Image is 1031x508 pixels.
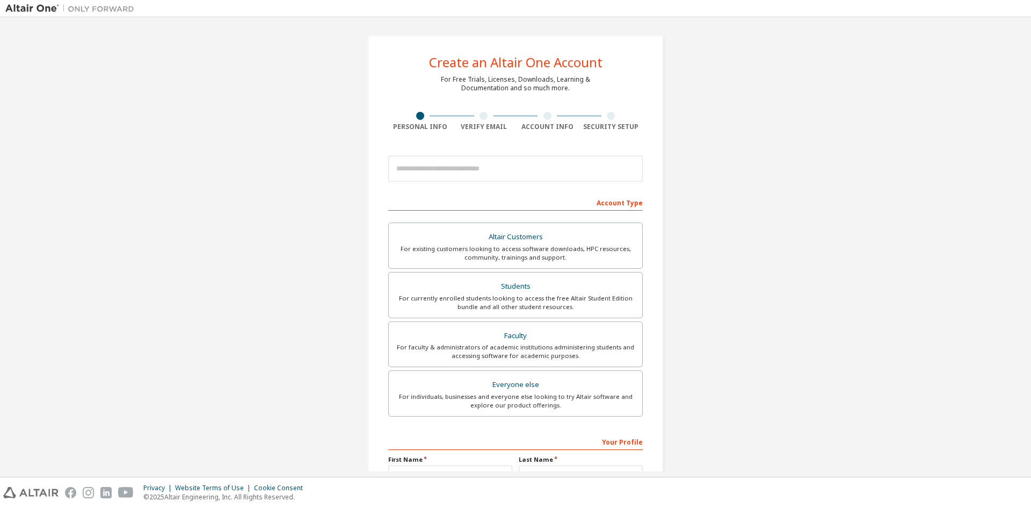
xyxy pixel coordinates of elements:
[83,487,94,498] img: instagram.svg
[395,245,636,262] div: For existing customers looking to access software downloads, HPC resources, community, trainings ...
[395,328,636,344] div: Faculty
[388,455,512,464] label: First Name
[143,484,175,492] div: Privacy
[175,484,254,492] div: Website Terms of Use
[388,123,452,131] div: Personal Info
[441,75,590,92] div: For Free Trials, Licenses, Downloads, Learning & Documentation and so much more.
[395,377,636,392] div: Everyone else
[65,487,76,498] img: facebook.svg
[395,230,636,245] div: Altair Customers
[254,484,309,492] div: Cookie Consent
[515,123,579,131] div: Account Info
[395,279,636,294] div: Students
[395,392,636,410] div: For individuals, businesses and everyone else looking to try Altair software and explore our prod...
[579,123,643,131] div: Security Setup
[143,492,309,502] p: © 2025 Altair Engineering, Inc. All Rights Reserved.
[388,433,643,450] div: Your Profile
[118,487,134,498] img: youtube.svg
[519,455,643,464] label: Last Name
[395,294,636,311] div: For currently enrolled students looking to access the free Altair Student Edition bundle and all ...
[429,56,602,69] div: Create an Altair One Account
[5,3,140,14] img: Altair One
[388,194,643,211] div: Account Type
[452,123,516,131] div: Verify Email
[100,487,112,498] img: linkedin.svg
[395,343,636,360] div: For faculty & administrators of academic institutions administering students and accessing softwa...
[3,487,59,498] img: altair_logo.svg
